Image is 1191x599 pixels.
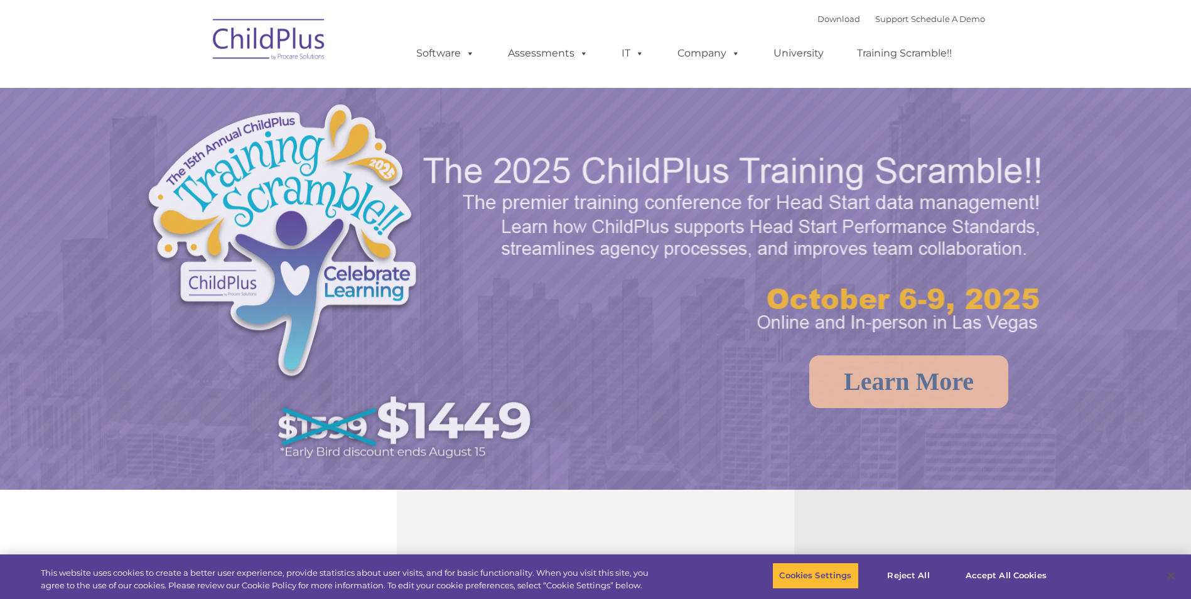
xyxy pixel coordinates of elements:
[404,41,487,66] a: Software
[1157,562,1185,590] button: Close
[875,14,908,24] a: Support
[911,14,985,24] a: Schedule A Demo
[870,563,948,589] button: Reject All
[41,567,655,591] div: This website uses cookies to create a better user experience, provide statistics about user visit...
[772,563,858,589] button: Cookies Settings
[609,41,657,66] a: IT
[761,41,836,66] a: University
[817,14,860,24] a: Download
[809,355,1008,408] a: Learn More
[844,41,964,66] a: Training Scramble!!
[959,563,1054,589] button: Accept All Cookies
[817,14,985,24] font: |
[665,41,753,66] a: Company
[207,10,332,73] img: ChildPlus by Procare Solutions
[495,41,601,66] a: Assessments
